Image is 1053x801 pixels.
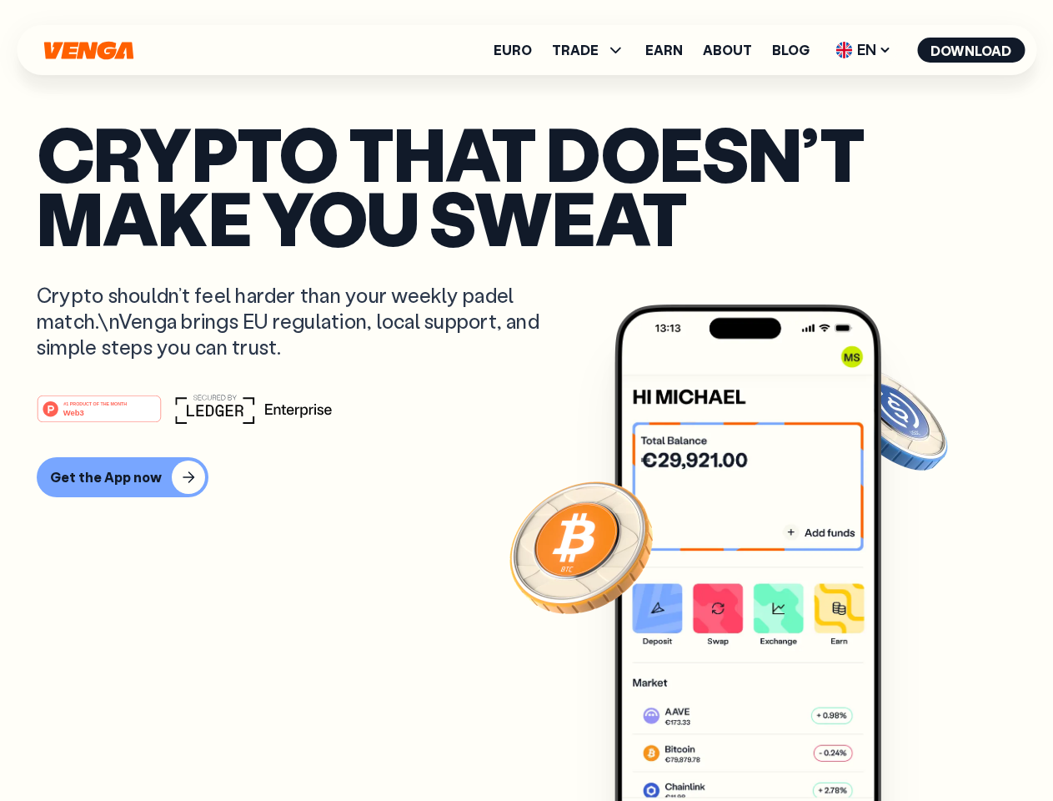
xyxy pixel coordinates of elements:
a: Blog [772,43,810,57]
a: Earn [645,43,683,57]
img: USDC coin [831,359,951,479]
a: About [703,43,752,57]
svg: Home [42,41,135,60]
div: Get the App now [50,469,162,486]
button: Download [917,38,1025,63]
button: Get the App now [37,457,208,497]
a: Get the App now [37,457,1016,497]
img: Bitcoin [506,471,656,622]
img: flag-uk [835,42,852,58]
tspan: Web3 [63,407,84,416]
span: TRADE [552,43,599,57]
p: Crypto shouldn’t feel harder than your weekly padel match.\nVenga brings EU regulation, local sup... [37,282,564,360]
span: TRADE [552,40,625,60]
span: EN [830,37,897,63]
p: Crypto that doesn’t make you sweat [37,121,1016,249]
a: Euro [494,43,532,57]
a: #1 PRODUCT OF THE MONTHWeb3 [37,405,162,426]
tspan: #1 PRODUCT OF THE MONTH [63,400,127,406]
